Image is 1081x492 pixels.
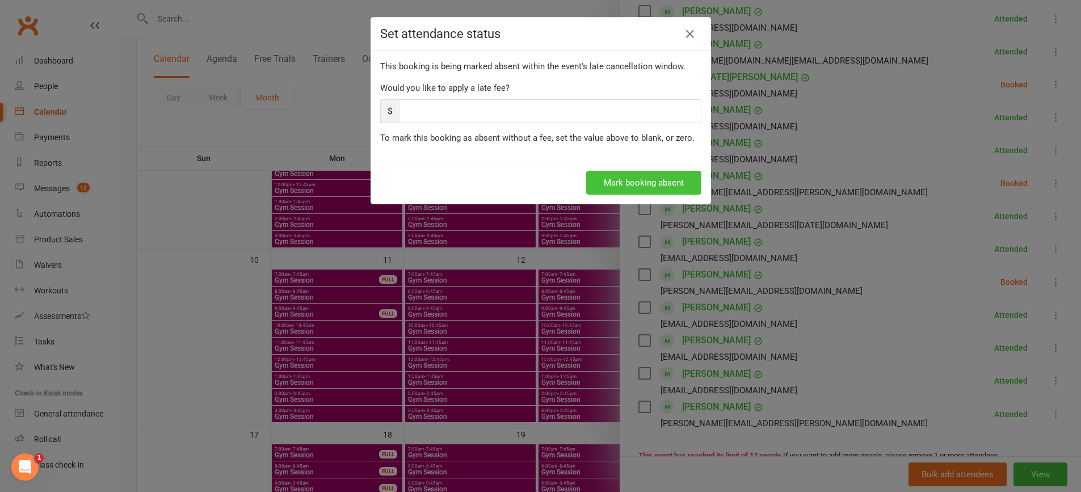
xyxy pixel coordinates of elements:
span: 1 [35,453,44,462]
div: Would you like to apply a late fee? [380,81,701,95]
span: $ [380,99,399,123]
button: Mark booking absent [586,171,701,195]
a: Close [681,25,699,43]
h4: Set attendance status [380,27,701,41]
div: To mark this booking as absent without a fee, set the value above to blank, or zero. [380,131,701,145]
iframe: Intercom live chat [11,453,39,481]
div: This booking is being marked absent within the event's late cancellation window. [380,60,701,73]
